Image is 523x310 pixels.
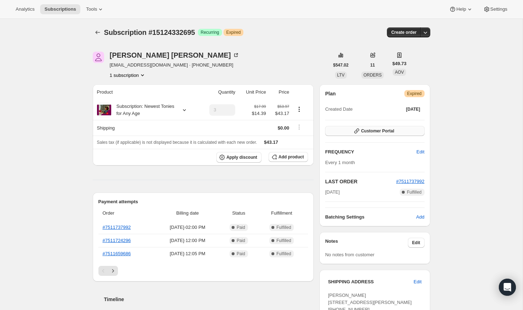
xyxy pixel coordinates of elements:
[44,6,76,12] span: Subscriptions
[82,4,108,14] button: Tools
[333,62,349,68] span: $547.02
[325,126,424,136] button: Customer Portal
[199,84,237,100] th: Quantity
[226,154,257,160] span: Apply discount
[328,278,414,285] h3: SHIPPING ADDRESS
[157,224,218,231] span: [DATE] · 02:00 PM
[325,214,416,221] h6: Batching Settings
[98,205,155,221] th: Order
[222,210,255,217] span: Status
[337,73,345,78] span: LTV
[325,160,355,165] span: Every 1 month
[97,140,257,145] span: Sales tax (if applicable) is not displayed because it is calculated with each new order.
[325,189,340,196] span: [DATE]
[268,84,291,100] th: Price
[407,91,422,96] span: Expired
[259,210,304,217] span: Fulfillment
[40,4,80,14] button: Subscriptions
[226,30,241,35] span: Expired
[252,110,266,117] span: $14.39
[325,90,336,97] h2: Plan
[93,84,200,100] th: Product
[254,104,266,109] small: $17.99
[412,146,428,158] button: Edit
[216,152,261,163] button: Apply discount
[277,104,289,109] small: $53.97
[276,238,291,243] span: Fulfilled
[110,72,146,79] button: Product actions
[276,225,291,230] span: Fulfilled
[416,214,424,221] span: Add
[370,62,375,68] span: 11
[93,52,104,63] span: Kara Adams
[264,140,278,145] span: $43.17
[392,60,406,67] span: $49.73
[237,84,268,100] th: Unit Price
[269,152,308,162] button: Add product
[325,178,396,185] h2: LAST ORDER
[325,106,352,113] span: Created Date
[98,266,308,276] nav: Pagination
[325,148,416,156] h2: FREQUENCY
[490,6,507,12] span: Settings
[325,252,374,257] span: No notes from customer
[201,30,219,35] span: Recurring
[16,6,34,12] span: Analytics
[363,73,382,78] span: ORDERS
[499,279,516,296] div: Open Intercom Messenger
[408,238,425,248] button: Edit
[325,238,408,248] h3: Notes
[157,237,218,244] span: [DATE] · 12:00 PM
[157,250,218,257] span: [DATE] · 12:05 PM
[108,266,118,276] button: Next
[409,276,426,288] button: Edit
[237,238,245,243] span: Paid
[98,198,308,205] h2: Payment attempts
[293,123,305,131] button: Shipping actions
[391,30,416,35] span: Create order
[93,120,200,136] th: Shipping
[237,251,245,257] span: Paid
[445,4,477,14] button: Help
[237,225,245,230] span: Paid
[270,110,289,117] span: $43.17
[86,6,97,12] span: Tools
[104,296,314,303] h2: Timeline
[293,105,305,113] button: Product actions
[104,28,195,36] span: Subscription #15124332695
[366,60,379,70] button: 11
[93,27,103,37] button: Subscriptions
[412,240,420,246] span: Edit
[157,210,218,217] span: Billing date
[361,128,394,134] span: Customer Portal
[396,178,425,185] button: #7511737992
[276,251,291,257] span: Fulfilled
[407,189,421,195] span: Fulfilled
[387,27,421,37] button: Create order
[110,52,239,59] div: [PERSON_NAME] [PERSON_NAME]
[395,70,404,75] span: AOV
[277,125,289,131] span: $0.00
[479,4,512,14] button: Settings
[103,225,131,230] a: #7511737992
[414,278,421,285] span: Edit
[412,211,428,223] button: Add
[11,4,39,14] button: Analytics
[406,106,420,112] span: [DATE]
[103,251,131,256] a: #7511659686
[111,103,175,117] div: Subscription: Newest Tonies for Any Age
[456,6,466,12] span: Help
[103,238,131,243] a: #7511724296
[402,104,425,114] button: [DATE]
[279,154,304,160] span: Add product
[396,179,425,184] a: #7511737992
[110,62,239,69] span: [EMAIL_ADDRESS][DOMAIN_NAME] · [PHONE_NUMBER]
[416,148,424,156] span: Edit
[329,60,353,70] button: $547.02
